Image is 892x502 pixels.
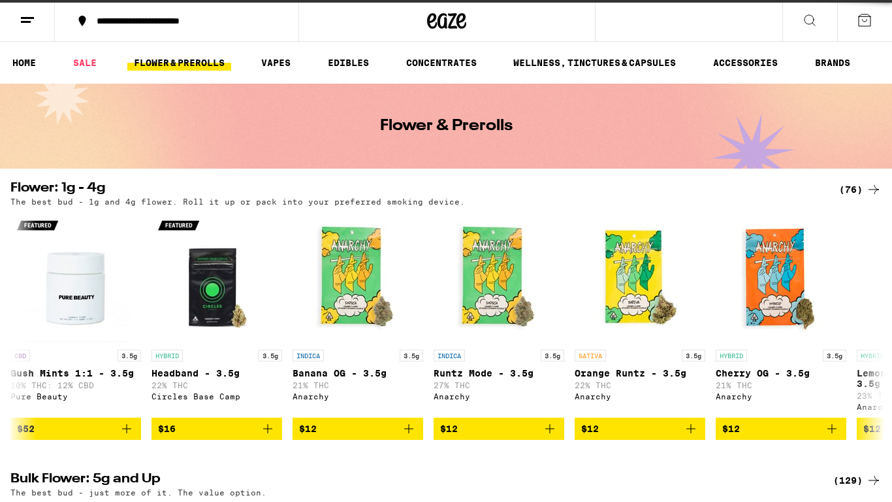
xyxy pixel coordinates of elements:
a: SALE [67,55,103,71]
a: ACCESSORIES [707,55,784,71]
a: Open page for Gush Mints 1:1 - 3.5g from Pure Beauty [10,212,141,418]
img: Anarchy - Banana OG - 3.5g [293,212,423,343]
img: Circles Base Camp - Headband - 3.5g [151,212,282,343]
p: Gush Mints 1:1 - 3.5g [10,368,141,378]
a: Open page for Orange Runtz - 3.5g from Anarchy [575,212,705,418]
p: Cherry OG - 3.5g [716,368,846,378]
a: Open page for Runtz Mode - 3.5g from Anarchy [434,212,564,418]
p: 10% THC: 12% CBD [10,381,141,390]
a: Open page for Headband - 3.5g from Circles Base Camp [151,212,282,418]
a: EDIBLES [321,55,375,71]
a: BRANDS [808,55,857,71]
a: Open page for Cherry OG - 3.5g from Anarchy [716,212,846,418]
h1: Flower & Prerolls [380,118,513,134]
a: HOME [6,55,42,71]
div: Circles Base Camp [151,392,282,401]
p: 3.5g [259,350,282,361]
span: $52 [17,424,35,434]
h2: Flower: 1g - 4g [10,182,818,197]
button: Add to bag [716,418,846,440]
p: 27% THC [434,381,564,390]
button: Add to bag [434,418,564,440]
p: 3.5g [823,350,846,361]
p: Orange Runtz - 3.5g [575,368,705,378]
span: $12 [863,424,881,434]
p: 3.5g [682,350,705,361]
div: Anarchy [716,392,846,401]
a: (129) [833,473,882,488]
a: FLOWER & PREROLLS [127,55,231,71]
div: Anarchy [434,392,564,401]
span: $12 [440,424,458,434]
a: Open page for Banana OG - 3.5g from Anarchy [293,212,423,418]
span: $16 [158,424,176,434]
p: Runtz Mode - 3.5g [434,368,564,378]
img: Anarchy - Orange Runtz - 3.5g [575,212,705,343]
p: 3.5g [541,350,564,361]
button: Add to bag [10,418,141,440]
p: INDICA [434,350,465,361]
a: VAPES [255,55,297,71]
p: HYBRID [151,350,183,361]
p: The best bud - 1g and 4g flower. Roll it up or pack into your preferred smoking device. [10,197,465,206]
p: 3.5g [400,350,423,361]
p: 22% THC [575,381,705,390]
img: Anarchy - Runtz Mode - 3.5g [434,212,564,343]
h2: Bulk Flower: 5g and Up [10,473,818,488]
img: Anarchy - Cherry OG - 3.5g [716,212,846,343]
p: The best bud - just more of it. The value option. [10,488,266,497]
a: CONCENTRATES [400,55,483,71]
p: 21% THC [293,381,423,390]
p: 21% THC [716,381,846,390]
a: (76) [839,182,882,197]
div: Anarchy [575,392,705,401]
button: Add to bag [575,418,705,440]
a: WELLNESS, TINCTURES & CAPSULES [507,55,682,71]
span: $12 [581,424,599,434]
button: Add to bag [293,418,423,440]
p: 3.5g [118,350,141,361]
p: SATIVA [575,350,606,361]
img: Pure Beauty - Gush Mints 1:1 - 3.5g [10,212,141,343]
span: $12 [722,424,740,434]
div: Anarchy [293,392,423,401]
div: Pure Beauty [10,392,141,401]
p: INDICA [293,350,324,361]
span: $12 [299,424,317,434]
p: Banana OG - 3.5g [293,368,423,378]
p: HYBRID [716,350,747,361]
p: 22% THC [151,381,282,390]
button: Add to bag [151,418,282,440]
p: HYBRID [857,350,888,361]
p: Headband - 3.5g [151,368,282,378]
p: CBD [10,350,30,361]
span: Hi. Need any help? [8,9,94,20]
